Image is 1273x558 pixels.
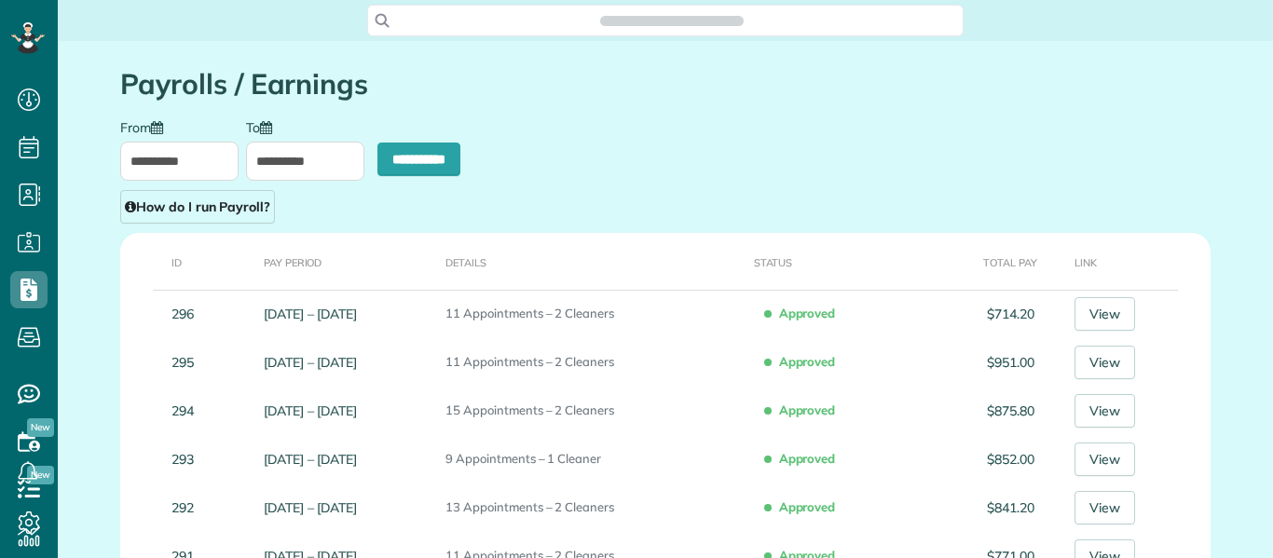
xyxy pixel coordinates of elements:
a: View [1075,346,1135,379]
label: To [246,118,281,134]
span: Approved [768,394,843,426]
a: View [1075,442,1135,476]
span: Approved [768,442,843,474]
th: Total Pay [921,233,1042,290]
th: Status [746,233,921,290]
span: Approved [768,491,843,523]
td: $951.00 [921,338,1042,387]
td: 9 Appointments – 1 Cleaner [438,435,746,483]
a: [DATE] – [DATE] [264,499,357,516]
td: 11 Appointments – 2 Cleaners [438,338,746,387]
h1: Payrolls / Earnings [120,69,1211,100]
td: $852.00 [921,435,1042,483]
td: 293 [120,435,256,483]
td: 294 [120,387,256,435]
td: $841.20 [921,483,1042,532]
a: [DATE] – [DATE] [264,306,357,322]
span: New [27,418,54,437]
td: 11 Appointments – 2 Cleaners [438,290,746,338]
a: [DATE] – [DATE] [264,451,357,468]
label: From [120,118,172,134]
a: View [1075,491,1135,524]
td: 292 [120,483,256,532]
a: How do I run Payroll? [120,190,275,224]
th: ID [120,233,256,290]
td: 296 [120,290,256,338]
span: Approved [768,346,843,377]
a: View [1075,297,1135,331]
a: View [1075,394,1135,428]
td: $875.80 [921,387,1042,435]
td: $714.20 [921,290,1042,338]
th: Pay Period [256,233,438,290]
a: [DATE] – [DATE] [264,402,357,419]
a: [DATE] – [DATE] [264,354,357,371]
span: Search ZenMaid… [619,11,724,30]
td: 295 [120,338,256,387]
td: 15 Appointments – 2 Cleaners [438,387,746,435]
span: Approved [768,297,843,329]
td: 13 Appointments – 2 Cleaners [438,483,746,532]
th: Details [438,233,746,290]
th: Link [1042,233,1211,290]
